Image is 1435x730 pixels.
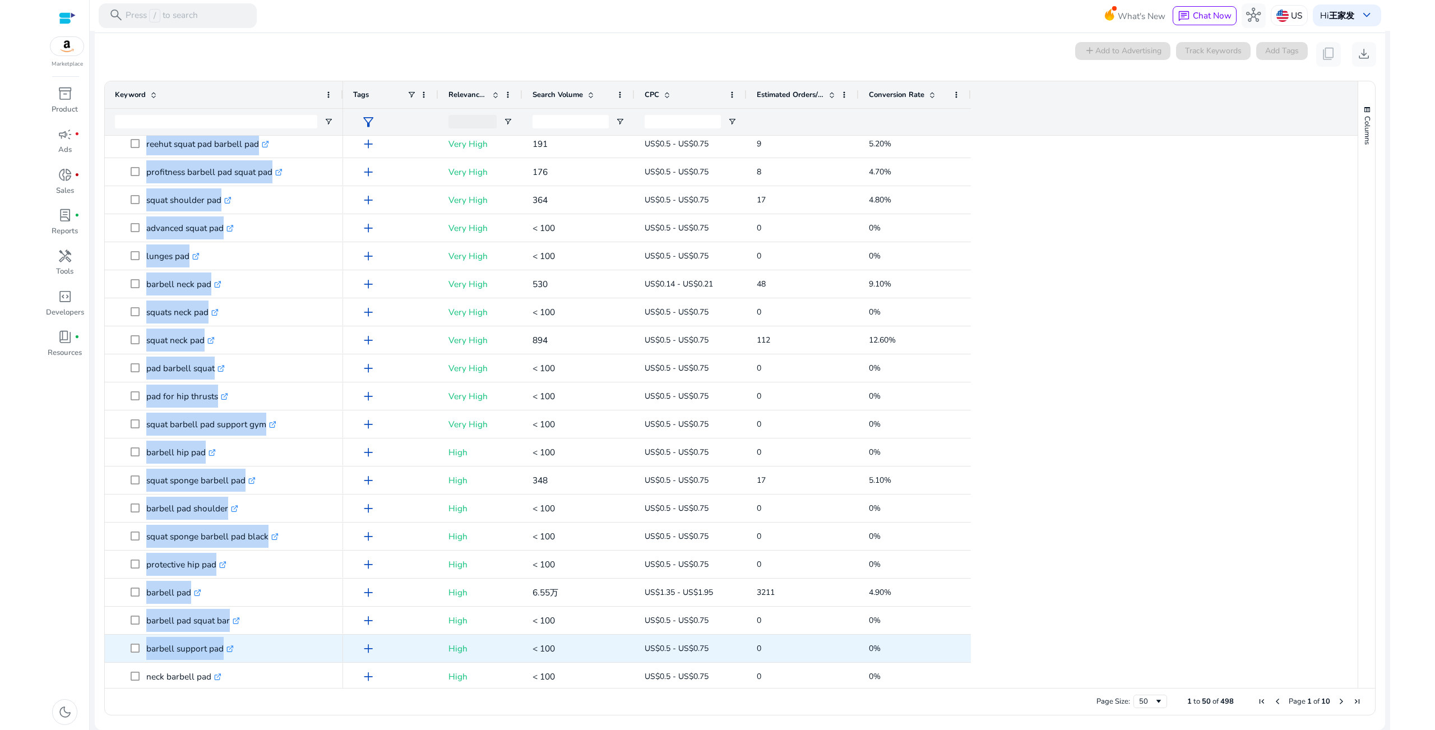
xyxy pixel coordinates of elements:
[533,474,548,486] span: 348
[361,165,376,179] span: add
[533,222,555,234] span: < 100
[146,525,279,548] p: squat sponge barbell pad black
[448,497,512,520] p: High
[109,8,123,22] span: search
[361,501,376,516] span: add
[645,503,709,514] span: US$0.5 - US$0.75
[146,497,238,520] p: barbell pad shoulder
[56,186,74,197] p: Sales
[869,615,881,626] span: 0%
[361,361,376,376] span: add
[869,643,881,654] span: 0%
[533,502,555,514] span: < 100
[361,445,376,460] span: add
[448,216,512,239] p: Very High
[1359,8,1374,22] span: keyboard_arrow_down
[645,195,709,205] span: US$0.5 - US$0.75
[361,137,376,151] span: add
[448,441,512,464] p: High
[869,671,881,682] span: 0%
[615,117,624,126] button: Open Filter Menu
[645,531,709,542] span: US$0.5 - US$0.75
[361,389,376,404] span: add
[645,335,709,345] span: US$0.5 - US$0.75
[146,441,216,464] p: barbell hip pad
[58,289,72,304] span: code_blocks
[645,251,709,261] span: US$0.5 - US$0.75
[645,223,709,233] span: US$0.5 - US$0.75
[146,272,221,295] p: barbell neck pad
[46,307,84,318] p: Developers
[448,329,512,352] p: Very High
[533,530,555,542] span: < 100
[645,475,709,486] span: US$0.5 - US$0.75
[448,357,512,380] p: Very High
[146,553,226,576] p: protective hip pad
[75,173,80,178] span: fiber_manual_record
[1187,696,1192,706] span: 1
[1173,6,1236,25] button: chatChat Now
[1178,10,1190,22] span: chat
[146,385,228,408] p: pad for hip thrusts
[146,469,256,492] p: squat sponge barbell pad
[533,90,583,100] span: Search Volume
[146,301,219,324] p: squats neck pad
[533,390,555,402] span: < 100
[75,335,80,340] span: fiber_manual_record
[645,90,659,100] span: CPC
[448,413,512,436] p: Very High
[533,166,548,178] span: 176
[533,250,555,262] span: < 100
[533,194,548,206] span: 364
[869,251,881,261] span: 0%
[533,671,555,682] span: < 100
[75,132,80,137] span: fiber_manual_record
[52,60,83,68] p: Marketplace
[757,138,761,149] span: 9
[645,671,709,682] span: US$0.5 - US$0.75
[448,469,512,492] p: High
[1118,6,1165,26] span: What's New
[503,117,512,126] button: Open Filter Menu
[533,278,548,290] span: 530
[869,447,881,458] span: 0%
[645,138,709,149] span: US$0.5 - US$0.75
[52,226,78,237] p: Reports
[361,193,376,207] span: add
[1276,10,1289,22] img: us.svg
[645,559,709,570] span: US$0.5 - US$0.75
[146,160,283,183] p: profitness barbell pad squat pad
[58,249,72,264] span: handyman
[115,90,146,100] span: Keyword
[645,115,721,128] input: CPC Filter Input
[1193,10,1232,21] span: Chat Now
[146,216,234,239] p: advanced squat pad
[361,305,376,320] span: add
[869,279,891,289] span: 9.10%
[869,419,881,429] span: 0%
[52,104,78,115] p: Product
[353,90,369,100] span: Tags
[533,558,555,570] span: < 100
[869,587,891,598] span: 4.90%
[361,557,376,572] span: add
[645,419,709,429] span: US$0.5 - US$0.75
[869,363,881,373] span: 0%
[58,330,72,344] span: book_4
[149,9,160,22] span: /
[645,447,709,458] span: US$0.5 - US$0.75
[1193,696,1200,706] span: to
[324,117,333,126] button: Open Filter Menu
[448,385,512,408] p: Very High
[56,266,73,278] p: Tools
[50,37,84,56] img: amazon.svg
[1357,47,1371,61] span: download
[1362,116,1372,145] span: Columns
[448,637,512,660] p: High
[1246,8,1261,22] span: hub
[869,90,924,100] span: Conversion Rate
[869,307,881,317] span: 0%
[1273,697,1282,706] div: Previous Page
[869,559,881,570] span: 0%
[757,90,824,100] span: Estimated Orders/Month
